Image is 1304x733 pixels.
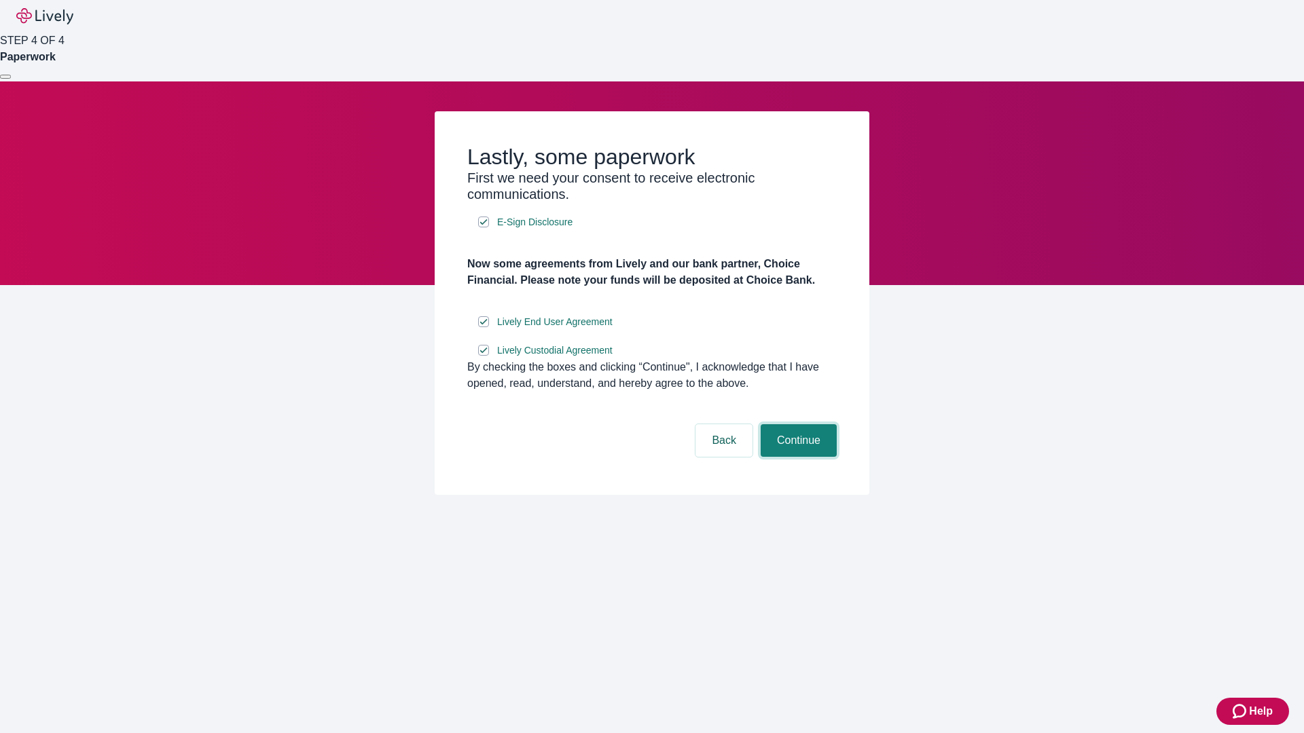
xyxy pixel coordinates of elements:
h2: Lastly, some paperwork [467,144,837,170]
span: Lively Custodial Agreement [497,343,613,358]
button: Continue [761,424,837,457]
span: Lively End User Agreement [497,315,613,329]
h4: Now some agreements from Lively and our bank partner, Choice Financial. Please note your funds wi... [467,256,837,288]
span: E-Sign Disclosure [497,215,573,229]
h3: First we need your consent to receive electronic communications. [467,170,837,202]
a: e-sign disclosure document [494,314,615,331]
a: e-sign disclosure document [494,342,615,359]
button: Back [695,424,753,457]
svg: Zendesk support icon [1233,703,1249,719]
span: Help [1249,703,1273,719]
img: Lively [16,8,73,24]
button: Zendesk support iconHelp [1216,698,1289,725]
div: By checking the boxes and clicking “Continue", I acknowledge that I have opened, read, understand... [467,359,837,392]
a: e-sign disclosure document [494,214,575,231]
